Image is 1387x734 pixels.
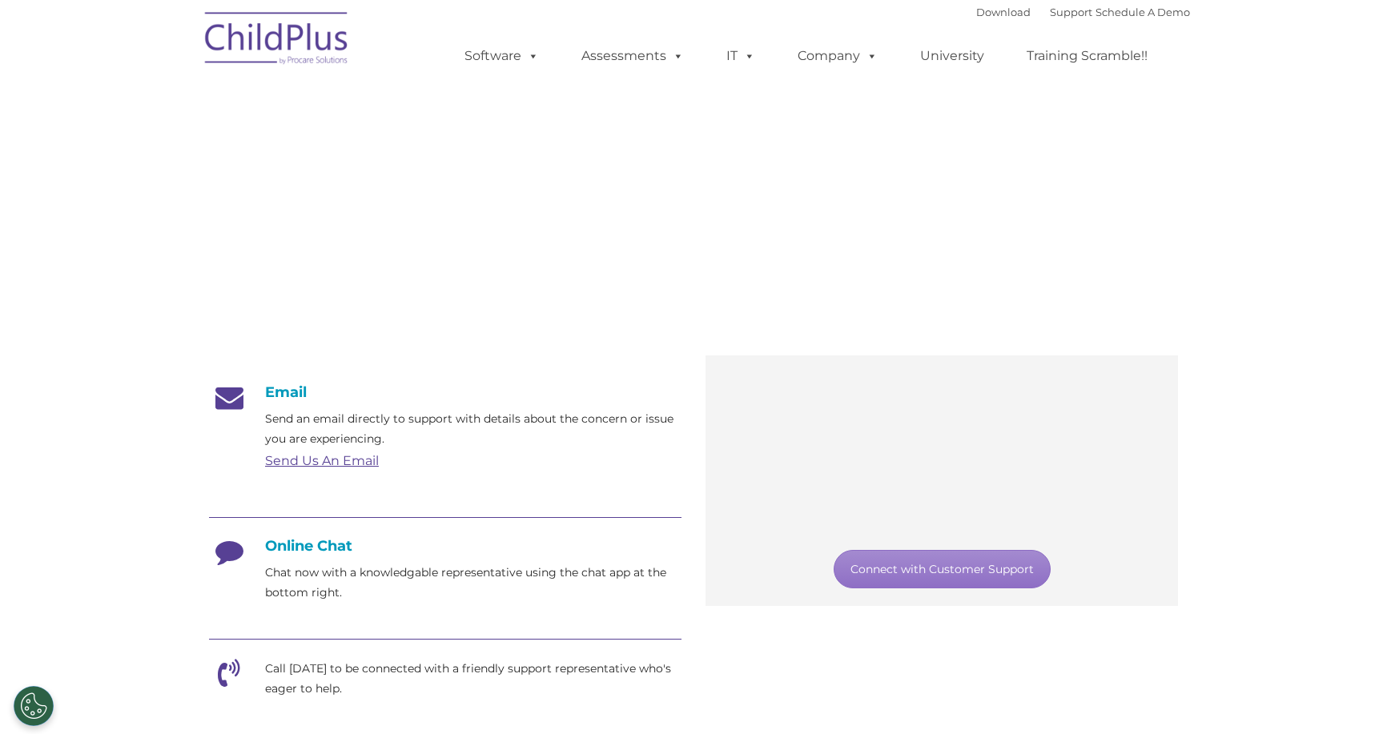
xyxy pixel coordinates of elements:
[209,383,681,401] h4: Email
[209,182,1117,197] span: We offer many convenient ways to contact our amazing Customer Support representatives, including ...
[302,251,403,267] strong: [DATE] – [DATE]:
[197,1,357,81] img: ChildPlus by Procare Solutions
[265,453,379,468] a: Send Us An Email
[904,40,1000,72] a: University
[983,427,1100,443] a: Splashtop’s website
[734,426,1150,522] p: please visit , and this small program will automatically begin downloading. After launching Splas...
[1011,40,1164,72] a: Training Scramble!!
[265,659,681,699] p: Call [DATE] to be connected with a friendly support representative who's eager to help.
[710,40,771,72] a: IT
[302,227,472,250] h4: Hours
[976,6,1031,18] a: Download
[265,563,681,603] p: Chat now with a knowledgable representative using the chat app at the bottom right.
[782,40,894,72] a: Company
[265,409,681,449] p: Send an email directly to support with details about the concern or issue you are experiencing.
[1050,6,1092,18] a: Support
[734,427,919,443] a: To begin a LiveSupport session,
[209,115,600,164] span: Customer Support
[976,6,1190,18] font: |
[448,40,555,72] a: Software
[14,686,54,726] button: Cookies Settings
[209,182,374,197] strong: Need help with ChildPlus?
[734,406,940,423] span: LiveSupport with Splashtop
[302,290,348,305] strong: [DATE]:
[834,550,1051,588] a: Connect with Customer Support
[1096,6,1190,18] a: Schedule A Demo
[302,250,472,327] p: 8:30 a.m. to 6:30 p.m. ET 8:30 a.m. to 5:30 p.m. ET
[565,40,700,72] a: Assessments
[209,537,681,555] h4: Online Chat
